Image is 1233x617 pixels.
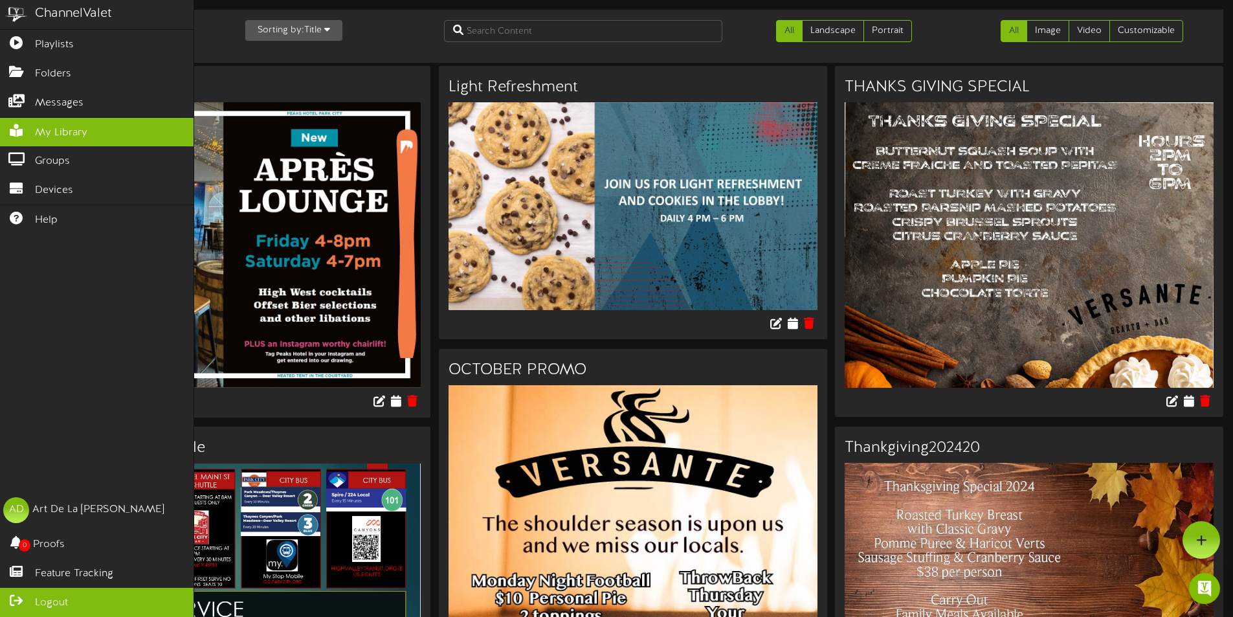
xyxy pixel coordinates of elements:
a: Customizable [1109,20,1183,42]
span: Folders [35,67,71,82]
span: 0 [19,539,30,552]
span: Messages [35,96,83,111]
a: Landscape [802,20,864,42]
div: AD [3,497,29,523]
span: My Library [35,126,87,140]
span: Logout [35,596,68,611]
span: Devices [35,183,73,198]
a: All [776,20,803,42]
h3: Bus/Shuttle Schedule [52,440,421,456]
h3: THANKS GIVING SPECIAL [845,79,1214,96]
div: ChannelValet [35,5,112,23]
span: Feature Tracking [35,567,113,581]
h3: OCTOBER PROMO [449,362,817,379]
button: Sorting by:Title [245,20,342,41]
img: 67c8884f-2643-45d9-bf0c-b8ad72237f43thanksgiving.jpg [845,102,1214,387]
img: b8dfde74-2bef-461c-a3d3-6412bbecb0e1lightrefreshment.jpg [449,102,817,310]
div: Open Intercom Messenger [1189,573,1220,604]
h3: Light Refreshment [449,79,817,96]
div: Art De La [PERSON_NAME] [32,502,164,517]
span: Proofs [33,537,65,552]
img: b23fd8d4-09aa-411d-905c-9a99b3c7a38c.jpg [52,102,421,388]
input: Search Content [444,20,722,42]
h3: Thankgiving202420 [845,440,1214,456]
a: Image [1027,20,1069,42]
a: Video [1069,20,1110,42]
span: Groups [35,154,70,169]
span: Playlists [35,38,74,52]
a: Portrait [863,20,912,42]
h3: Apres [52,79,421,96]
span: Help [35,213,58,228]
a: All [1001,20,1027,42]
